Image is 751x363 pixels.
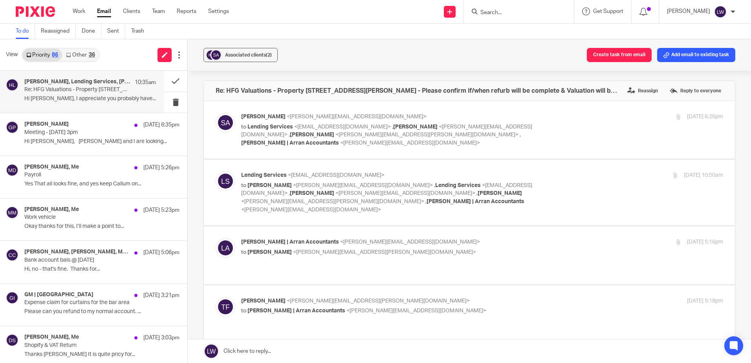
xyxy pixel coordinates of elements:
p: [DATE] 5:18pm [687,297,723,305]
input: Search [480,9,550,16]
span: <[PERSON_NAME][EMAIL_ADDRESS][DOMAIN_NAME]> [241,207,381,213]
p: Please can you refund to my normal account. ... [24,308,180,315]
span: <[PERSON_NAME][EMAIL_ADDRESS][DOMAIN_NAME]> [346,308,486,313]
p: [DATE] 3:03pm [143,334,180,342]
p: Payroll [24,172,148,178]
p: [PERSON_NAME] [667,7,710,15]
a: Clients [123,7,140,15]
img: svg%3E [216,238,235,258]
span: , [520,132,521,137]
span: View [6,51,18,59]
h4: [PERSON_NAME], Lending Services, [PERSON_NAME], Me [24,79,131,85]
span: [PERSON_NAME] | Arran Accountants [427,199,524,204]
span: <[PERSON_NAME][EMAIL_ADDRESS][DOMAIN_NAME]> [340,239,480,245]
span: , [289,191,290,196]
span: , [392,124,393,130]
span: [PERSON_NAME] [478,191,522,196]
p: Expense claim for curtains for the bar area [24,299,148,306]
p: [DATE] 5:16pm [687,238,723,246]
h4: [PERSON_NAME], Me [24,334,79,341]
span: to [241,183,246,188]
span: Lending Services [435,183,481,188]
p: Re: HFG Valuations - Property [STREET_ADDRESS][PERSON_NAME] - Please confirm if/when refurb will ... [24,86,130,93]
span: Lending Services [241,172,287,178]
p: [DATE] 5:23pm [143,206,180,214]
p: Okay thanks for this. I’ll make a point to... [24,223,180,230]
a: Reassigned [41,24,76,39]
span: , [434,183,435,188]
div: 36 [89,52,95,58]
img: svg%3E [216,171,235,191]
span: Associated clients [225,53,272,57]
a: Trash [131,24,150,39]
span: to [241,124,246,130]
p: Work vehicle [24,214,148,221]
p: Yes That all looks fine, and yes keep Callum on... [24,181,180,187]
p: [DATE] 5:26pm [143,164,180,172]
p: [DATE] 6:35pm [143,121,180,129]
img: svg%3E [216,297,235,317]
p: Thanks [PERSON_NAME] It is quite pricy for... [24,351,180,358]
span: <[PERSON_NAME][EMAIL_ADDRESS][PERSON_NAME][DOMAIN_NAME]> [293,249,476,255]
p: Hi, no - that's fine. Thanks for... [24,266,180,273]
h4: [PERSON_NAME] [24,121,69,128]
p: Shopify & VAT Return [24,342,148,349]
a: Reports [177,7,196,15]
a: To do [16,24,35,39]
img: svg%3E [210,49,222,61]
div: 86 [52,52,58,58]
span: <[PERSON_NAME][EMAIL_ADDRESS][PERSON_NAME][DOMAIN_NAME]> [241,199,424,204]
img: svg%3E [6,206,18,219]
span: to [241,308,246,313]
span: (2) [266,53,272,57]
span: [PERSON_NAME] [247,249,292,255]
span: <[PERSON_NAME][EMAIL_ADDRESS][DOMAIN_NAME]> [335,191,475,196]
p: Meeting - [DATE] 3pm [24,129,148,136]
span: [PERSON_NAME] [247,183,292,188]
img: svg%3E [6,334,18,346]
button: Add email to existing task [657,48,735,62]
h4: [PERSON_NAME], Me [24,164,79,170]
a: Team [152,7,165,15]
span: [PERSON_NAME] [290,132,334,137]
p: Hi [PERSON_NAME], I appreciate you probably have... [24,95,156,102]
span: <[PERSON_NAME][EMAIL_ADDRESS][PERSON_NAME][DOMAIN_NAME]> [287,298,470,304]
label: Reply to everyone [668,85,723,97]
img: svg%3E [216,113,235,132]
p: [DATE] 10:50am [684,171,723,180]
h4: [PERSON_NAME], [PERSON_NAME], Me, [PERSON_NAME] | Arran Accountants [24,249,130,255]
span: [PERSON_NAME] | Arran Accountants [241,140,339,146]
a: Done [82,24,101,39]
span: [PERSON_NAME] [241,298,286,304]
a: Settings [208,7,229,15]
span: , [425,199,427,204]
span: , [289,132,290,137]
img: svg%3E [6,121,18,134]
span: <[EMAIL_ADDRESS][DOMAIN_NAME]> [294,124,391,130]
img: svg%3E [6,249,18,261]
a: Sent [107,24,125,39]
span: Lending Services [247,124,293,130]
p: [DATE] 6:26pm [687,113,723,121]
h4: Re: HFG Valuations - Property [STREET_ADDRESS][PERSON_NAME] - Please confirm if/when refurb will ... [216,87,617,95]
h4: GM | [GEOGRAPHIC_DATA] [24,291,93,298]
span: , [476,191,478,196]
img: Pixie [16,6,55,17]
span: to [241,249,246,255]
span: [PERSON_NAME] [241,114,286,119]
span: [PERSON_NAME] [393,124,438,130]
button: Associated clients(2) [203,48,278,62]
span: <[PERSON_NAME][EMAIL_ADDRESS][PERSON_NAME][DOMAIN_NAME]> [335,132,518,137]
img: svg%3E [205,49,217,61]
h4: [PERSON_NAME], Me [24,206,79,213]
a: Work [73,7,85,15]
label: Reassign [625,85,660,97]
span: [PERSON_NAME] | Arran Accountants [241,239,339,245]
span: <[PERSON_NAME][EMAIL_ADDRESS][DOMAIN_NAME]> [287,114,427,119]
button: Create task from email [587,48,652,62]
a: Email [97,7,111,15]
p: Bank account bals @ [DATE] [24,257,148,264]
span: <[PERSON_NAME][EMAIL_ADDRESS][DOMAIN_NAME]> [340,140,480,146]
a: Other36 [62,49,99,61]
img: svg%3E [6,79,18,91]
